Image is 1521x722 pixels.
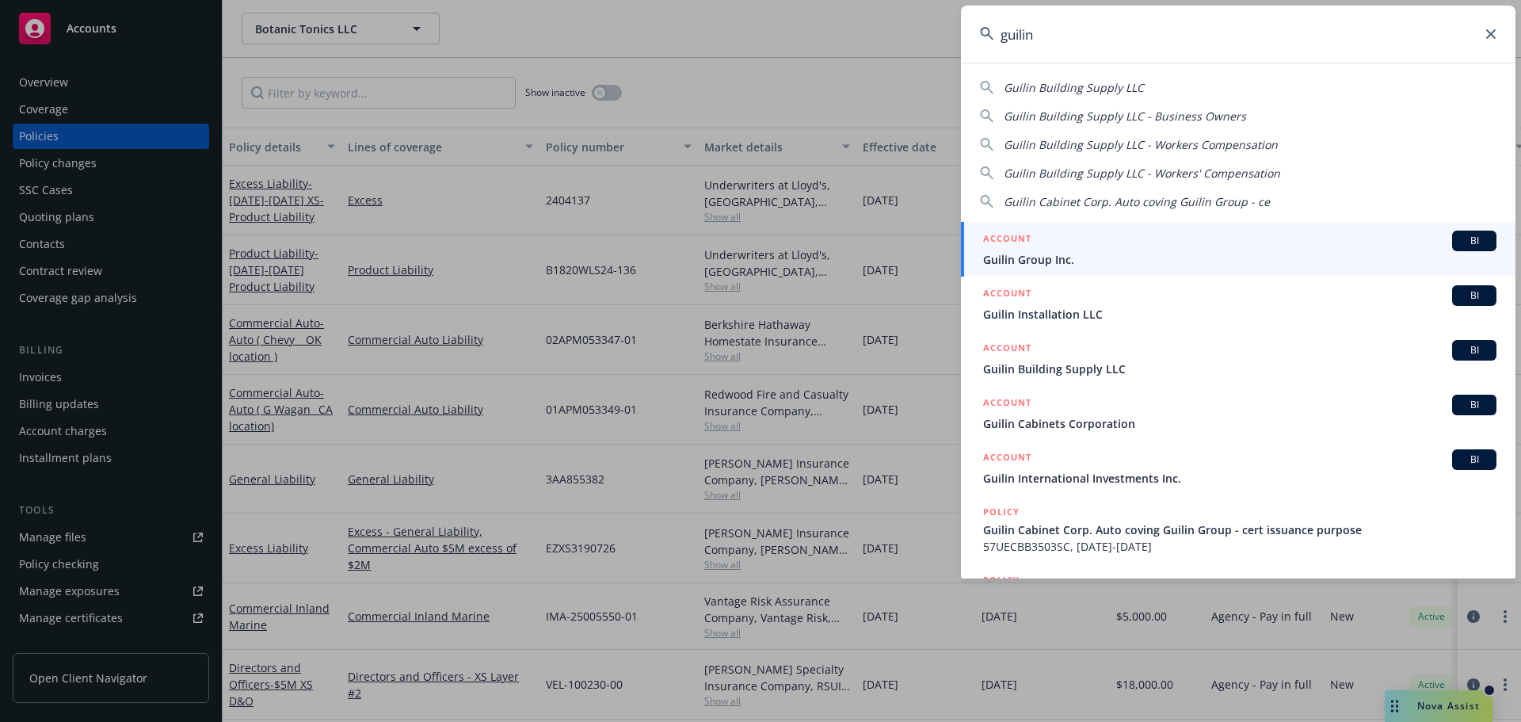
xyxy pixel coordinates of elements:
[1458,234,1490,248] span: BI
[983,306,1496,323] span: Guilin Installation LLC
[983,572,1020,588] h5: POLICY
[961,277,1515,331] a: ACCOUNTBIGuilin Installation LLC
[961,495,1515,563] a: POLICYGuilin Cabinet Corp. Auto coving Guilin Group - cert issuance purpose57UECBB3503SC, [DATE]-...
[983,231,1031,250] h5: ACCOUNT
[983,395,1031,414] h5: ACCOUNT
[1004,80,1144,95] span: Guilin Building Supply LLC
[983,340,1031,359] h5: ACCOUNT
[961,386,1515,441] a: ACCOUNTBIGuilin Cabinets Corporation
[983,470,1496,487] span: Guilin International Investments Inc.
[1004,166,1280,181] span: Guilin Building Supply LLC - Workers' Compensation
[1458,343,1490,357] span: BI
[983,538,1496,555] span: 57UECBB3503SC, [DATE]-[DATE]
[983,285,1031,304] h5: ACCOUNT
[983,449,1031,468] h5: ACCOUNT
[1458,453,1490,467] span: BI
[983,415,1496,432] span: Guilin Cabinets Corporation
[983,521,1496,538] span: Guilin Cabinet Corp. Auto coving Guilin Group - cert issuance purpose
[961,441,1515,495] a: ACCOUNTBIGuilin International Investments Inc.
[1004,194,1270,209] span: Guilin Cabinet Corp. Auto coving Guilin Group - ce
[961,331,1515,386] a: ACCOUNTBIGuilin Building Supply LLC
[1004,137,1278,152] span: Guilin Building Supply LLC - Workers Compensation
[1458,288,1490,303] span: BI
[983,504,1020,520] h5: POLICY
[961,563,1515,632] a: POLICY
[983,251,1496,268] span: Guilin Group Inc.
[961,6,1515,63] input: Search...
[1004,109,1246,124] span: Guilin Building Supply LLC - Business Owners
[961,222,1515,277] a: ACCOUNTBIGuilin Group Inc.
[983,361,1496,377] span: Guilin Building Supply LLC
[1458,398,1490,412] span: BI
